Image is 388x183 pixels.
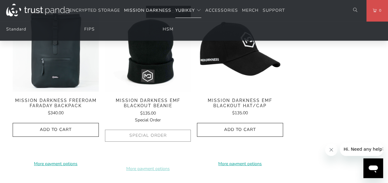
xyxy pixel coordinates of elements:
[69,3,120,18] a: Encrypted Storage
[263,7,285,13] span: Support
[242,7,259,13] span: Merch
[163,26,173,32] a: HSM
[105,6,191,92] a: Mission Darkness EMF Blackout Beanie Mission Darkness EMF Blackout Beanie
[363,158,383,178] iframe: Button to launch messaging window
[197,161,283,167] a: More payment options
[135,117,161,123] span: Special Order
[197,6,283,92] a: Mission Darkness EMF Blackout Hat/Cap Mission Darkness EMF Blackout Hat/Cap
[232,110,248,116] span: $135.00
[69,7,120,13] span: Encrypted Storage
[197,123,283,137] button: Add to Cart
[13,98,99,117] a: Mission Darkness FreeRoam Faraday Backpack $340.00
[197,98,283,117] a: Mission Darkness EMF Blackout Hat/Cap $135.00
[377,7,382,14] span: 0
[19,127,92,132] span: Add to Cart
[13,6,99,92] a: Mission Darkness FreeRoam Faraday Backpack Mission Darkness FreeRoam Faraday Backpack
[4,4,44,9] span: Hi. Need any help?
[13,98,99,108] span: Mission Darkness FreeRoam Faraday Backpack
[48,110,64,116] span: $340.00
[13,123,99,137] button: Add to Cart
[105,98,191,108] span: Mission Darkness EMF Blackout Beanie
[13,161,99,167] a: More payment options
[13,6,99,92] img: Mission Darkness FreeRoam Faraday Backpack
[124,7,171,13] span: Mission Darkness
[124,3,171,18] a: Mission Darkness
[84,26,95,32] a: FIPS
[175,3,201,18] summary: YubiKey
[205,7,238,13] span: Accessories
[325,144,337,156] iframe: Close message
[105,98,191,124] a: Mission Darkness EMF Blackout Beanie $135.00Special Order
[263,3,285,18] a: Support
[69,3,285,18] nav: Translation missing: en.navigation.header.main_nav
[197,6,283,92] img: Mission Darkness EMF Blackout Hat/Cap
[175,7,195,13] span: YubiKey
[6,4,69,16] img: Trust Panda Australia
[105,6,191,92] img: Mission Darkness EMF Blackout Beanie
[197,98,283,108] span: Mission Darkness EMF Blackout Hat/Cap
[205,3,238,18] a: Accessories
[242,3,259,18] a: Merch
[6,26,26,32] a: Standard
[140,110,156,116] span: $135.00
[203,127,277,132] span: Add to Cart
[340,142,383,156] iframe: Message from company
